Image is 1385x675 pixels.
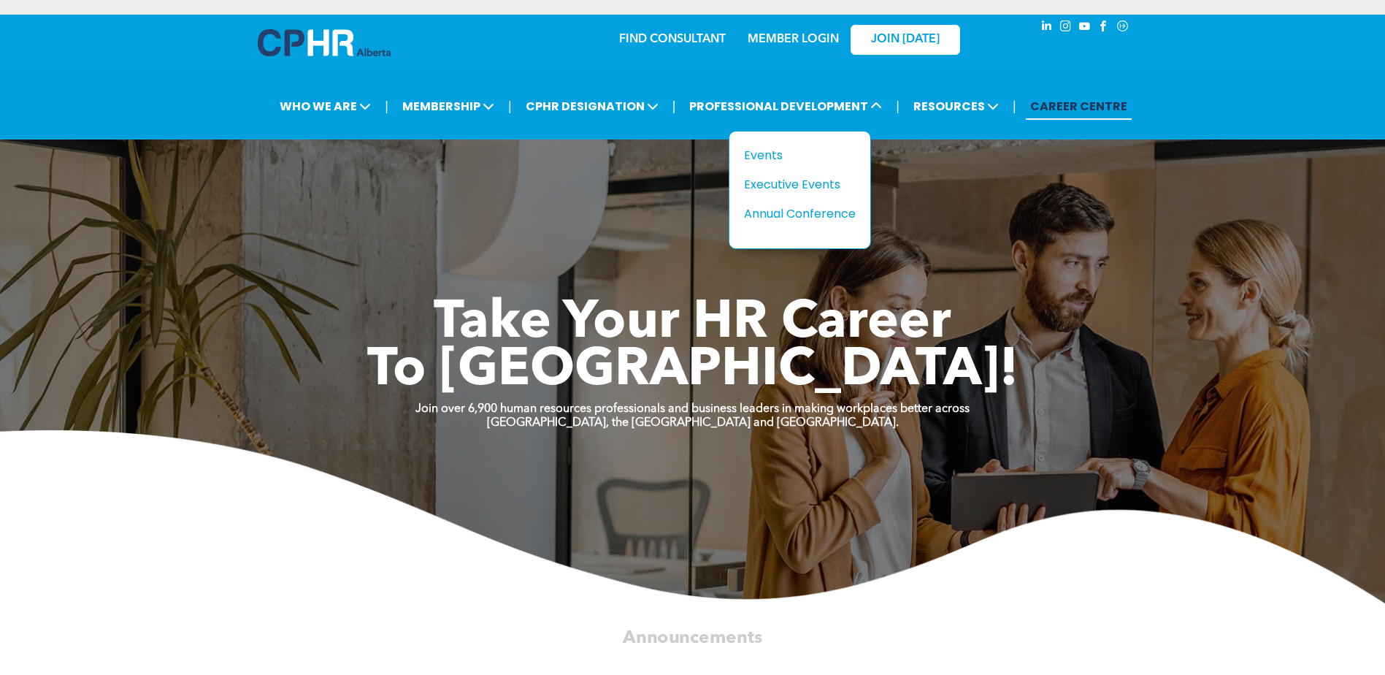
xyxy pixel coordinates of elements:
a: CAREER CENTRE [1026,93,1132,120]
div: Executive Events [744,175,845,194]
span: To [GEOGRAPHIC_DATA]! [367,345,1018,397]
div: Events [744,146,845,164]
a: facebook [1096,18,1112,38]
span: Take Your HR Career [434,297,951,350]
li: | [508,91,512,121]
a: MEMBER LOGIN [748,34,839,45]
span: MEMBERSHIP [398,93,499,120]
span: WHO WE ARE [275,93,375,120]
a: Executive Events [744,175,856,194]
a: youtube [1077,18,1093,38]
a: linkedin [1039,18,1055,38]
a: instagram [1058,18,1074,38]
span: PROFESSIONAL DEVELOPMENT [685,93,886,120]
img: A blue and white logo for cp alberta [258,29,391,56]
span: JOIN [DATE] [871,33,940,47]
span: RESOURCES [909,93,1003,120]
a: Social network [1115,18,1131,38]
span: CPHR DESIGNATION [521,93,663,120]
li: | [1013,91,1016,121]
strong: [GEOGRAPHIC_DATA], the [GEOGRAPHIC_DATA] and [GEOGRAPHIC_DATA]. [487,417,899,429]
a: JOIN [DATE] [851,25,960,55]
li: | [385,91,388,121]
li: | [896,91,899,121]
div: Annual Conference [744,205,845,223]
li: | [672,91,676,121]
a: Events [744,146,856,164]
a: Annual Conference [744,205,856,223]
a: FIND CONSULTANT [619,34,726,45]
span: Announcements [623,629,762,647]
strong: Join over 6,900 human resources professionals and business leaders in making workplaces better ac... [415,403,970,415]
